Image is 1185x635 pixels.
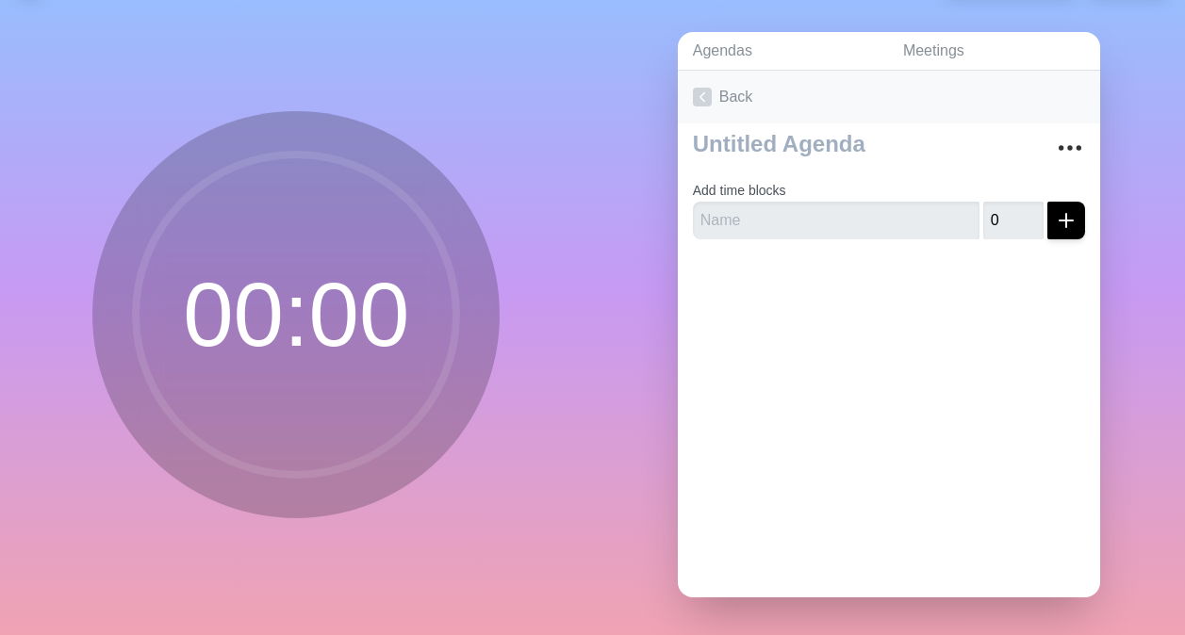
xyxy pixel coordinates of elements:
[888,32,1100,71] a: Meetings
[678,32,888,71] a: Agendas
[678,71,1100,123] a: Back
[693,202,979,239] input: Name
[1051,129,1089,167] button: More
[983,202,1044,239] input: Mins
[693,183,786,198] label: Add time blocks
